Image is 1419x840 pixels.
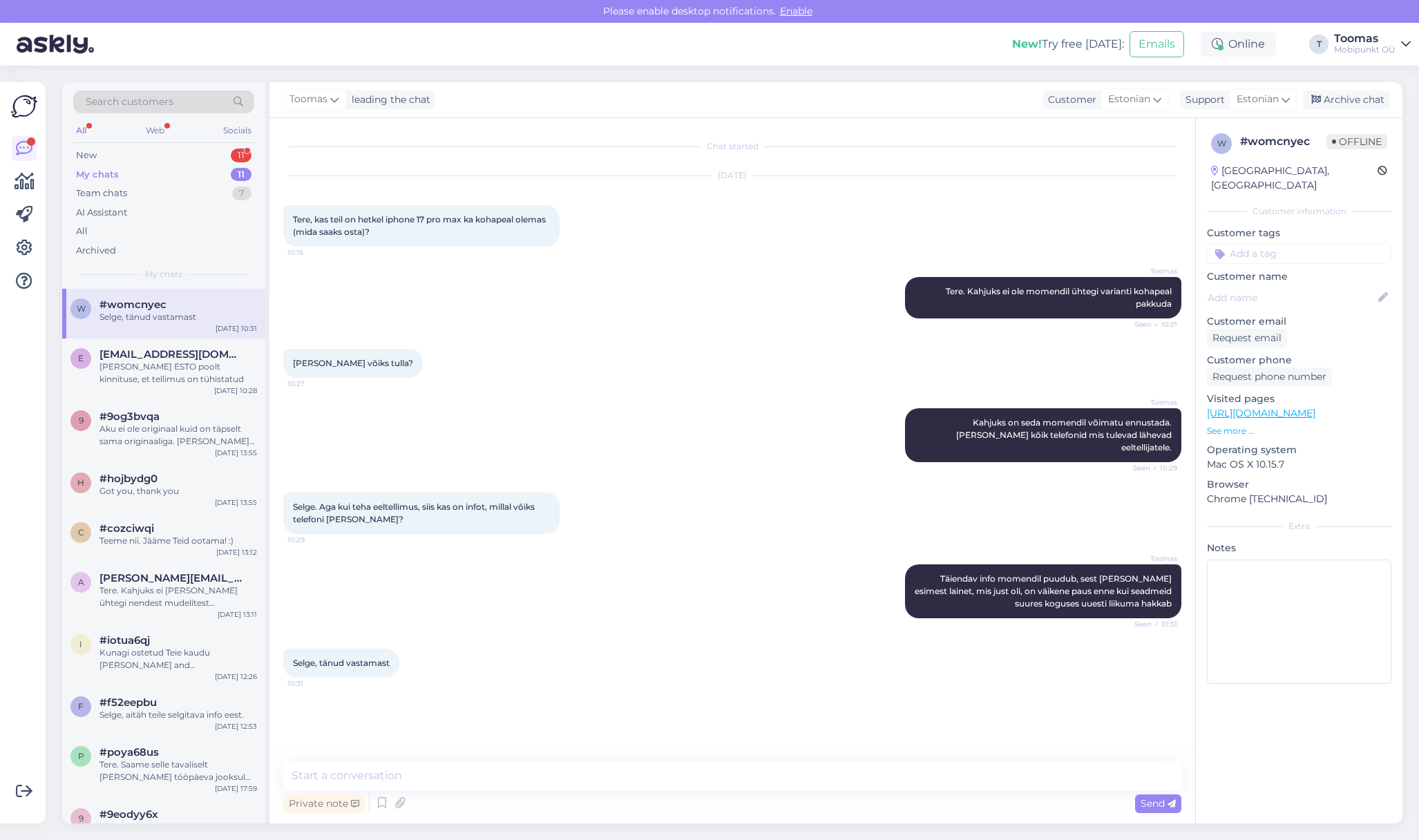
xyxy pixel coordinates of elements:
span: 9 [79,415,84,426]
div: Mobipunkt OÜ [1334,44,1396,55]
span: [PERSON_NAME] võiks tulla? [293,358,413,368]
span: edvinkristofor21@gmail.com [99,348,243,361]
div: Selge, aitäh teile selgitava info eest. [99,709,257,721]
span: h [77,477,84,488]
span: Toomas [289,92,327,107]
div: Private note [283,794,365,813]
span: Seen ✓ 10:29 [1125,463,1177,473]
div: [DATE] 13:55 [215,497,257,508]
div: 11 [231,149,251,162]
div: Tere. Saame selle tavaliselt [PERSON_NAME] tööpäeva jooksul tehtud [99,758,257,783]
div: [DATE] 13:12 [216,547,257,557]
div: Kuidas saame abiks olla? [99,821,257,833]
button: Emails [1130,31,1184,57]
div: [DATE] 10:31 [216,323,257,334]
span: 10:27 [287,379,339,389]
span: f [78,701,84,712]
div: Kunagi ostetud Teie kaudu [PERSON_NAME] and [PERSON_NAME] Zeppelin [PERSON_NAME]. Hetkel [PERSON_... [99,647,257,671]
span: p [78,751,84,761]
span: #poya68us [99,746,159,758]
input: Add a tag [1207,243,1391,264]
span: 10:29 [287,535,339,545]
div: [DATE] [283,169,1181,182]
span: c [78,527,84,537]
div: Customer [1042,93,1096,107]
p: Chrome [TECHNICAL_ID] [1207,492,1391,506]
div: Aku ei ole originaal kuid on täpselt sama originaaliga. [PERSON_NAME] vahetust jääb telefoni teav... [99,423,257,448]
p: Operating system [1207,443,1391,457]
div: [PERSON_NAME] ESTO poolt kinnituse, et tellimus on tühistatud [99,361,257,385]
span: Kahjuks on seda momendil võimatu ennustada. [PERSON_NAME] kõik telefonid mis tulevad lähevad eelt... [956,417,1174,452]
span: #cozciwqi [99,522,154,535]
span: Send [1141,797,1176,810]
span: Toomas [1125,397,1177,408]
p: Customer phone [1207,353,1391,367]
div: [GEOGRAPHIC_DATA], [GEOGRAPHIC_DATA] [1211,164,1378,193]
div: Got you, thank you [99,485,257,497]
div: T [1309,35,1328,54]
span: Offline [1326,134,1387,149]
span: #9eodyy6x [99,808,158,821]
div: [DATE] 12:53 [215,721,257,732]
div: Tere. Kahjuks ei [PERSON_NAME] ühtegi nendest mudelitest vabamüüki pakkuda [99,584,257,609]
div: Try free [DATE]: [1012,36,1124,52]
div: Request phone number [1207,367,1332,386]
div: All [73,122,89,140]
span: #f52eepbu [99,696,157,709]
div: # womcnyec [1240,133,1326,150]
span: Seen ✓ 10:21 [1125,319,1177,330]
span: 10:16 [287,247,339,258]
p: Customer name [1207,269,1391,284]
div: Selge, tänud vastamast [99,311,257,323]
div: Web [143,122,167,140]
a: [URL][DOMAIN_NAME] [1207,407,1315,419]
div: 7 [232,187,251,200]
b: New! [1012,37,1042,50]
span: Tere, kas teil on hetkel iphone 17 pro max ka kohapeal olemas (mida saaks osta)? [293,214,548,237]
a: ToomasMobipunkt OÜ [1334,33,1411,55]
div: Extra [1207,520,1391,533]
img: Askly Logo [11,93,37,120]
div: Chat started [283,140,1181,153]
span: andres.alamaa@gmail.com [99,572,243,584]
div: Request email [1207,329,1287,347]
span: w [77,303,86,314]
span: Enable [776,5,817,17]
div: My chats [76,168,119,182]
div: [DATE] 13:11 [218,609,257,620]
span: #9og3bvqa [99,410,160,423]
div: 11 [231,168,251,182]
div: Toomas [1334,33,1396,44]
div: [DATE] 12:26 [215,671,257,682]
span: e [78,353,84,363]
span: Selge. Aga kui teha eeltellimus, siis kas on infot, millal võiks telefoni [PERSON_NAME]? [293,502,537,524]
p: See more ... [1207,425,1391,437]
span: #hojbydg0 [99,472,158,485]
div: leading the chat [346,93,430,107]
span: Seen ✓ 10:31 [1125,619,1177,629]
p: Visited pages [1207,392,1391,406]
div: All [76,225,88,238]
span: Selge, tänud vastamast [293,658,390,668]
div: New [76,149,97,162]
span: Search customers [86,95,173,109]
span: w [1217,138,1226,149]
div: Customer information [1207,205,1391,218]
span: Tere. Kahjuks ei ole momendil ühtegi varianti kohapeal pakkuda [946,286,1174,309]
span: 9 [79,813,84,823]
p: Customer tags [1207,226,1391,240]
div: Archive chat [1303,90,1390,109]
span: My chats [145,268,182,280]
div: Online [1201,32,1276,57]
p: Browser [1207,477,1391,492]
div: AI Assistant [76,206,127,220]
input: Add name [1208,290,1375,305]
span: 10:31 [287,678,339,689]
p: Notes [1207,541,1391,555]
div: Support [1180,93,1225,107]
div: Socials [220,122,254,140]
div: [DATE] 10:28 [214,385,257,396]
span: Toomas [1125,266,1177,276]
span: Täiendav info momendil puudub, sest [PERSON_NAME] esimest lainet, mis just oli, on väikene paus e... [915,573,1174,609]
div: Teeme nii. Jääme Teid ootama! :) [99,535,257,547]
